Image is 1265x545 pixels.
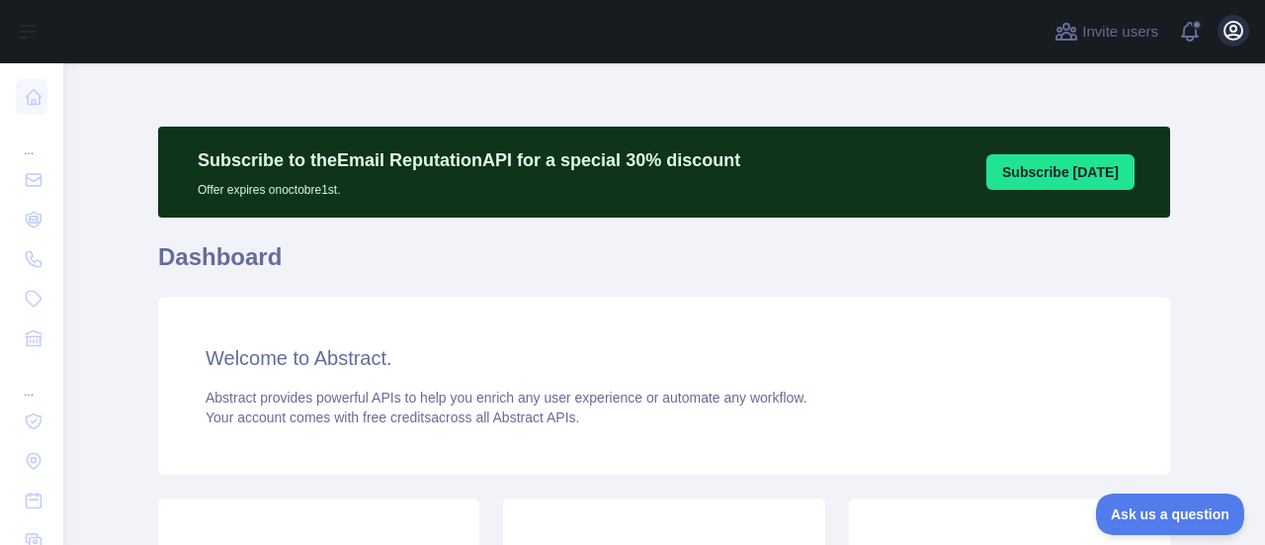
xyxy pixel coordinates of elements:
[16,360,47,400] div: ...
[1096,494,1245,535] iframe: Toggle Customer Support
[206,344,1123,372] h3: Welcome to Abstract.
[363,409,431,425] span: free credits
[986,154,1135,190] button: Subscribe [DATE]
[16,119,47,158] div: ...
[206,409,579,425] span: Your account comes with across all Abstract APIs.
[206,390,807,406] span: Abstract provides powerful APIs to help you enrich any user experience or automate any workflow.
[158,241,1170,289] h1: Dashboard
[198,174,740,198] p: Offer expires on octobre 1st.
[1082,21,1158,44] span: Invite users
[1051,16,1162,47] button: Invite users
[198,146,740,174] p: Subscribe to the Email Reputation API for a special 30 % discount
